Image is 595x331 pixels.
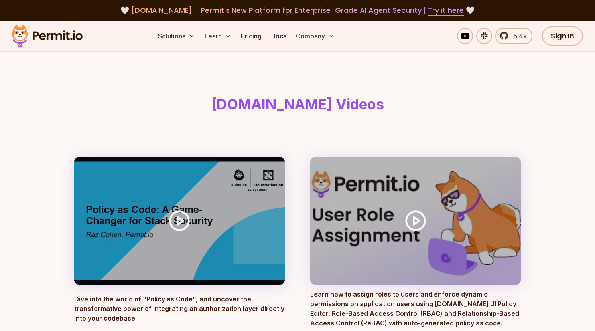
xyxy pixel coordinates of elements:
span: [DOMAIN_NAME] - Permit's New Platform for Enterprise-Grade AI Agent Security | [131,5,464,15]
a: Docs [268,28,290,44]
span: 5.4k [509,31,527,41]
button: Learn [201,28,234,44]
a: Pricing [238,28,265,44]
button: Company [293,28,338,44]
p: Dive into the world of "Policy as Code", and uncover the transformative power of integrating an a... [74,294,285,328]
h1: [DOMAIN_NAME] Videos [76,96,519,112]
button: Solutions [155,28,198,44]
a: Sign In [542,26,583,46]
div: 🤍 🤍 [19,5,576,16]
a: Try it here [428,5,464,16]
p: Learn how to assign roles to users and enforce dynamic permissions on application users using [DO... [310,289,521,328]
img: Permit logo [8,22,86,50]
a: 5.4k [495,28,532,44]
